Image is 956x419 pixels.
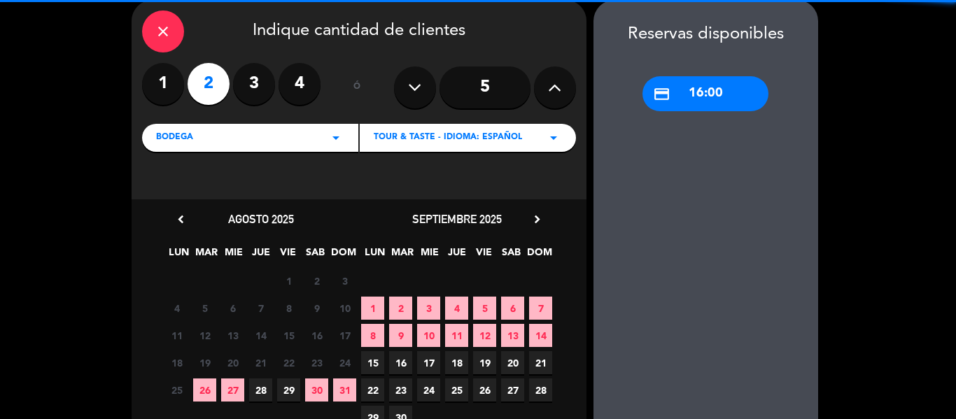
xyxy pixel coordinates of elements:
span: 3 [333,269,356,292]
span: 12 [193,324,216,347]
label: 2 [188,63,230,105]
span: MAR [391,244,414,267]
span: 31 [333,378,356,402]
span: 1 [361,297,384,320]
span: DOM [331,244,354,267]
span: 28 [529,378,552,402]
span: 27 [221,378,244,402]
div: 16:00 [642,76,768,111]
span: 13 [221,324,244,347]
i: chevron_left [174,212,188,227]
span: 23 [305,351,328,374]
span: VIE [472,244,495,267]
span: 20 [221,351,244,374]
span: LUN [363,244,386,267]
span: 4 [165,297,188,320]
span: 17 [333,324,356,347]
span: 15 [277,324,300,347]
span: 13 [501,324,524,347]
span: 24 [333,351,356,374]
span: 19 [473,351,496,374]
i: arrow_drop_down [545,129,562,146]
span: MAR [195,244,218,267]
span: 24 [417,378,440,402]
span: 21 [249,351,272,374]
span: 19 [193,351,216,374]
span: 14 [529,324,552,347]
span: DOM [527,244,550,267]
span: 26 [473,378,496,402]
span: 6 [221,297,244,320]
i: credit_card [653,85,670,103]
label: 3 [233,63,275,105]
span: 4 [445,297,468,320]
span: 7 [249,297,272,320]
span: 9 [305,297,328,320]
span: 2 [389,297,412,320]
span: LUN [167,244,190,267]
span: septiembre 2025 [412,212,502,226]
span: 27 [501,378,524,402]
span: 28 [249,378,272,402]
span: 10 [417,324,440,347]
span: 5 [473,297,496,320]
label: 1 [142,63,184,105]
span: 5 [193,297,216,320]
i: close [155,23,171,40]
span: 6 [501,297,524,320]
span: 22 [361,378,384,402]
span: SAB [500,244,523,267]
span: 14 [249,324,272,347]
span: VIE [276,244,300,267]
span: MIE [418,244,441,267]
span: 18 [165,351,188,374]
span: MIE [222,244,245,267]
span: 16 [305,324,328,347]
i: chevron_right [530,212,544,227]
span: 8 [277,297,300,320]
span: TOUR & TASTE - IDIOMA: ESPAÑOL [374,131,522,145]
span: Bodega [156,131,193,145]
span: 20 [501,351,524,374]
span: 23 [389,378,412,402]
i: arrow_drop_down [328,129,344,146]
label: 4 [279,63,321,105]
span: 22 [277,351,300,374]
span: 1 [277,269,300,292]
span: 17 [417,351,440,374]
span: 11 [445,324,468,347]
span: SAB [304,244,327,267]
span: 25 [445,378,468,402]
span: 2 [305,269,328,292]
span: 8 [361,324,384,347]
span: 15 [361,351,384,374]
span: 12 [473,324,496,347]
span: JUE [249,244,272,267]
span: 29 [277,378,300,402]
div: Reservas disponibles [593,21,818,48]
span: 18 [445,351,468,374]
span: 25 [165,378,188,402]
span: 3 [417,297,440,320]
span: JUE [445,244,468,267]
span: 16 [389,351,412,374]
span: agosto 2025 [228,212,294,226]
span: 10 [333,297,356,320]
span: 26 [193,378,216,402]
span: 30 [305,378,328,402]
span: 7 [529,297,552,320]
span: 21 [529,351,552,374]
span: 9 [389,324,412,347]
div: Indique cantidad de clientes [142,10,576,52]
span: 11 [165,324,188,347]
div: ó [335,63,380,112]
